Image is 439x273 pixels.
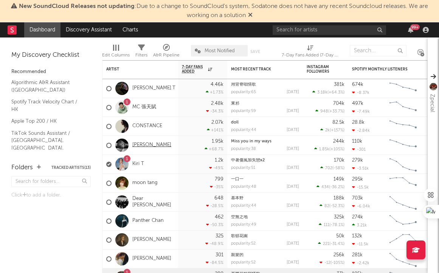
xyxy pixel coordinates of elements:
[352,261,369,265] div: -2.42k
[231,177,244,181] a: 一口一
[320,165,344,170] div: ( )
[334,215,344,220] div: 325k
[132,104,156,111] a: MC 張天賦
[352,109,370,114] div: -7.49k
[352,185,369,190] div: -15.5k
[231,177,299,181] div: 一口一
[352,101,363,106] div: 497k
[153,51,180,60] div: A&R Pipeline
[352,67,409,72] div: Spotify Monthly Listeners
[231,185,256,189] div: popularity: 48
[334,253,344,257] div: 256k
[19,3,135,9] span: New SoundCloud Releases not updating
[332,120,344,125] div: 82.5k
[330,185,343,189] span: -36.2 %
[231,204,256,208] div: popularity: 44
[352,90,369,95] div: -8.37k
[214,196,223,201] div: 648
[51,166,91,170] button: Tracked Artists(13)
[231,234,299,238] div: 歌頓花園
[352,215,363,220] div: 274k
[282,51,338,60] div: 7-Day Fans Added (7-Day Fans Added)
[352,120,365,125] div: 28.8k
[117,22,143,37] a: Charts
[231,120,239,125] a: doll
[333,139,344,144] div: 244k
[211,101,223,106] div: 2.48k
[330,204,343,208] span: -52.3 %
[231,242,256,246] div: popularity: 52
[428,94,437,112] div: Zpecial
[352,223,367,228] div: 3.21k
[324,223,329,227] span: 111
[386,79,420,98] svg: Chart title
[352,242,368,246] div: -11.5k
[106,67,163,72] div: Artist
[231,253,244,257] a: 親愛的
[312,90,344,95] div: ( )
[135,41,147,63] div: Filters
[132,161,144,167] a: Kiri T
[282,41,338,63] div: 7-Day Fans Added (7-Day Fans Added)
[132,142,171,148] a: [PERSON_NAME]
[410,24,420,30] div: 99 +
[231,166,255,170] div: popularity: 51
[132,123,162,129] a: CONSTANCE
[320,203,344,208] div: ( )
[273,25,386,35] input: Search for artists
[231,196,299,200] div: 基本野
[231,223,256,227] div: popularity: 49
[215,215,223,220] div: 462
[386,174,420,193] svg: Chart title
[212,139,223,144] div: 1.95k
[334,158,344,163] div: 170k
[386,231,420,250] svg: Chart title
[60,22,117,37] a: Discovery Assistant
[182,65,206,74] span: 7-Day Fans Added
[350,45,406,56] input: Search...
[11,163,33,172] div: Folders
[132,196,174,209] a: Dear [PERSON_NAME]
[352,253,363,257] div: 281k
[102,41,130,63] div: Edit Columns
[408,27,413,33] button: 99+
[330,223,343,227] span: -78.1 %
[386,117,420,136] svg: Chart title
[319,222,344,227] div: ( )
[386,98,420,117] svg: Chart title
[334,166,343,170] span: -58 %
[287,242,299,246] div: [DATE]
[207,128,223,133] div: +141 %
[11,129,83,159] a: TikTok Sounds Assistant / [GEOGRAPHIC_DATA], [GEOGRAPHIC_DATA], [GEOGRAPHIC_DATA]
[231,109,256,113] div: popularity: 59
[287,109,299,113] div: [DATE]
[132,237,171,243] a: [PERSON_NAME]
[231,83,256,87] a: 用背脊唱情歌
[287,166,299,170] div: [DATE]
[211,120,223,125] div: 2.07k
[231,83,299,87] div: 用背脊唱情歌
[231,139,299,144] div: Miss you in my ways
[352,128,370,133] div: -2.84k
[287,128,299,132] div: [DATE]
[211,82,223,87] div: 4.46k
[231,215,299,219] div: 空無之地
[231,196,244,200] a: 基本野
[334,177,344,182] div: 149k
[319,147,329,151] span: 1.85k
[215,158,223,163] div: 1.2k
[153,41,180,63] div: A&R Pipeline
[19,3,428,19] span: : Due to a change to SoundCloud's system, Sodatone does not have any recent Soundcloud releases. ...
[11,191,91,200] div: Click to add a folder.
[11,78,83,94] a: Algorithmic A&R Assistant ([GEOGRAPHIC_DATA])
[336,234,344,239] div: 50k
[334,82,344,87] div: 381k
[352,158,363,163] div: 279k
[316,184,344,189] div: ( )
[231,261,256,265] div: popularity: 52
[307,65,333,74] div: Instagram Followers
[209,165,223,170] div: -49 %
[287,204,299,208] div: [DATE]
[231,120,299,125] div: doll
[231,215,248,219] a: 空無之地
